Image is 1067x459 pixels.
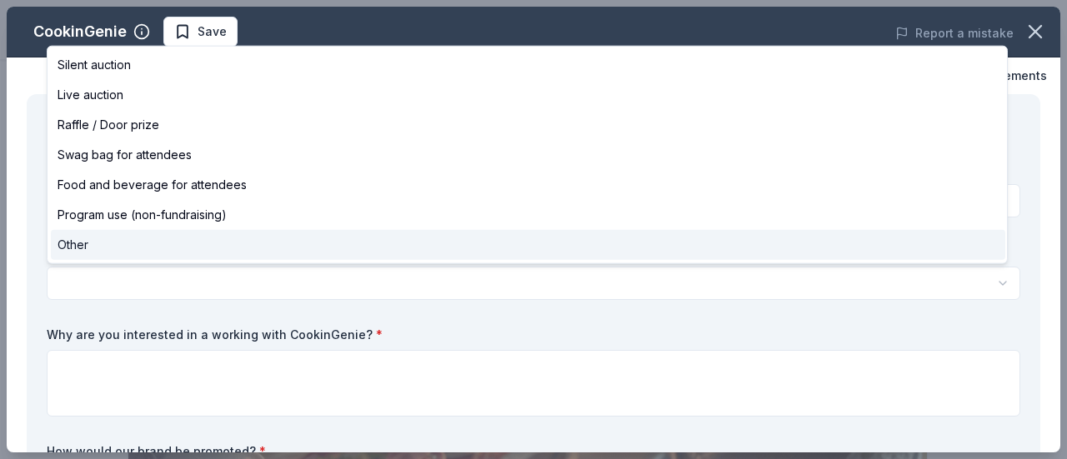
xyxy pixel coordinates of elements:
span: Raffle / Door prize [58,115,159,135]
span: Live auction [58,85,123,105]
span: Together in Teal: Community [MEDICAL_DATA] Survivor event [221,20,354,40]
span: Swag bag for attendees [58,145,192,165]
span: Program use (non-fundraising) [58,205,227,225]
span: Food and beverage for attendees [58,175,247,195]
span: Other [58,235,88,255]
span: Silent auction [58,55,131,75]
